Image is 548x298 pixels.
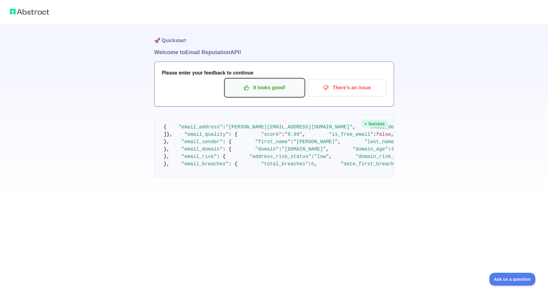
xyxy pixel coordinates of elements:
[223,124,226,130] span: :
[181,154,217,159] span: "email_risk"
[376,132,391,137] span: false
[329,132,373,137] span: "is_free_email"
[279,147,282,152] span: :
[181,147,223,152] span: "email_domain"
[326,147,329,152] span: ,
[223,139,232,145] span: : {
[226,124,353,130] span: "[PERSON_NAME][EMAIL_ADDRESS][DOMAIN_NAME]"
[179,124,223,130] span: "email_address"
[249,154,311,159] span: "address_risk_status"
[181,139,223,145] span: "email_sender"
[308,161,311,167] span: :
[314,154,329,159] span: "low"
[364,139,397,145] span: "last_name"
[308,79,386,96] button: There's an issue
[311,154,314,159] span: :
[261,132,282,137] span: "score"
[282,147,326,152] span: "[DOMAIN_NAME]"
[162,69,386,77] h3: Please enter your feedback to continue
[255,147,279,152] span: "domain"
[388,147,391,152] span: :
[261,161,308,167] span: "total_breaches"
[229,132,238,137] span: : {
[338,139,341,145] span: ,
[391,132,394,137] span: ,
[230,83,299,93] p: It looks good!
[225,79,304,96] button: It looks good!
[10,7,49,16] img: Abstract logo
[489,273,536,286] iframe: Toggle Customer Support
[164,124,167,130] span: {
[229,161,238,167] span: : {
[184,132,229,137] span: "email_quality"
[329,154,332,159] span: ,
[290,139,294,145] span: :
[154,48,394,57] h1: Welcome to Email Reputation API!
[282,132,285,137] span: :
[314,161,317,167] span: ,
[181,161,229,167] span: "email_breaches"
[154,25,394,48] h1: 🚀 Quickstart
[285,132,302,137] span: "0.99"
[302,132,306,137] span: ,
[341,161,403,167] span: "date_first_breached"
[223,147,232,152] span: : {
[353,147,388,152] span: "domain_age"
[312,83,382,93] p: There's an issue
[362,120,388,127] span: Success
[373,132,376,137] span: :
[255,139,290,145] span: "first_name"
[356,154,415,159] span: "domain_risk_status"
[353,124,356,130] span: ,
[391,147,403,152] span: 4169
[311,161,314,167] span: 0
[217,154,226,159] span: : {
[294,139,338,145] span: "[PERSON_NAME]"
